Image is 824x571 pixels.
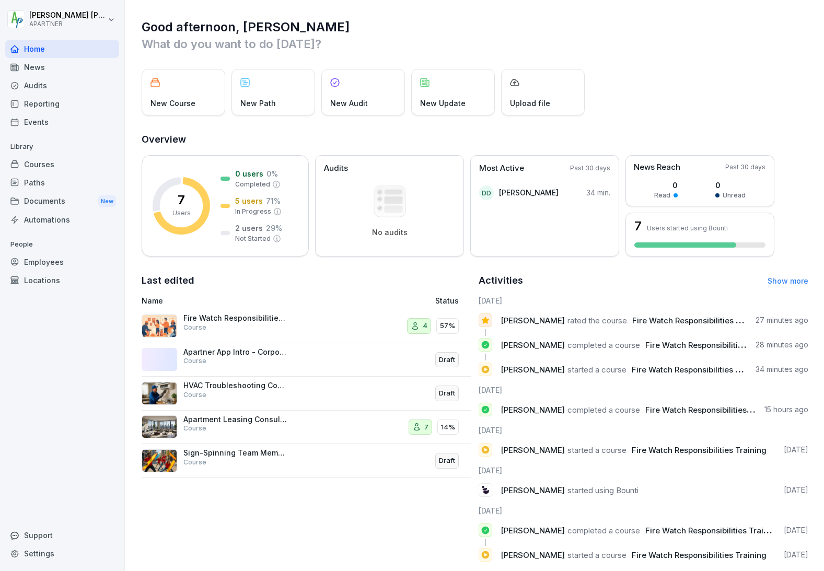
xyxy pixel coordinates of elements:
p: 0 users [235,168,263,179]
p: Users started using Bounti [647,224,728,232]
span: [PERSON_NAME] [501,365,565,375]
p: Course [183,458,206,467]
a: News [5,58,119,76]
p: 27 minutes ago [756,315,808,325]
span: [PERSON_NAME] [501,526,565,535]
p: [DATE] [784,525,808,535]
div: DD [479,185,494,200]
a: Audits [5,76,119,95]
p: People [5,236,119,253]
p: Name [142,295,345,306]
p: 7 [424,422,428,433]
span: [PERSON_NAME] [501,445,565,455]
a: Events [5,113,119,131]
p: [PERSON_NAME] [PERSON_NAME] [29,11,106,20]
a: Home [5,40,119,58]
p: 71 % [266,195,281,206]
p: Course [183,323,206,332]
p: Completed [235,180,270,189]
p: Course [183,356,206,366]
p: 5 users [235,195,263,206]
p: New Path [240,98,276,109]
p: What do you want to do [DATE]? [142,36,808,52]
p: 14% [441,422,455,433]
span: Fire Watch Responsibilities Training [645,405,780,415]
p: Sign-Spinning Team Member Essentials [183,448,288,458]
h6: [DATE] [479,425,808,436]
span: [PERSON_NAME] [501,340,565,350]
a: Settings [5,544,119,563]
a: Apartner App Intro - CorporateCourseDraft [142,343,471,377]
p: [DATE] [784,485,808,495]
p: In Progress [235,207,271,216]
a: Locations [5,271,119,289]
div: Automations [5,211,119,229]
span: [PERSON_NAME] [501,405,565,415]
p: Apartment Leasing Consultant Training [183,415,288,424]
p: HVAC Troubleshooting Course for Apartment Maintenance Technicians [183,381,288,390]
p: 34 minutes ago [756,364,808,375]
a: Fire Watch Responsibilities TrainingCourse457% [142,309,471,343]
a: Employees [5,253,119,271]
p: 2 users [235,223,263,234]
p: Course [183,424,206,433]
div: Documents [5,192,119,211]
p: Draft [439,388,455,399]
p: No audits [372,228,408,237]
p: 34 min. [586,187,610,198]
span: started a course [567,445,626,455]
a: Show more [768,276,808,285]
span: Fire Watch Responsibilities Training [632,550,767,560]
p: [DATE] [784,550,808,560]
h2: Last edited [142,273,471,288]
p: 57% [440,321,455,331]
p: Status [435,295,459,306]
span: Fire Watch Responsibilities Training [632,316,767,325]
p: [PERSON_NAME] [499,187,559,198]
p: Draft [439,456,455,466]
div: Support [5,526,119,544]
p: Course [183,390,206,400]
p: News Reach [634,161,680,173]
p: 4 [423,321,427,331]
img: i3tx2sfo9pdu4fah2w8v8v7y.png [142,449,177,472]
p: New Audit [330,98,368,109]
span: completed a course [567,526,640,535]
p: Not Started [235,234,271,243]
p: Unread [723,191,746,200]
p: New Course [150,98,195,109]
img: h37bjt4bvpoadzwqiwjtfndf.png [142,314,177,337]
p: [DATE] [784,445,808,455]
p: Most Active [479,162,524,174]
span: Fire Watch Responsibilities Training [632,365,767,375]
p: Audits [324,162,348,174]
div: New [98,195,116,207]
a: Apartment Leasing Consultant TrainingCourse714% [142,411,471,445]
span: started using Bounti [567,485,639,495]
h1: Good afternoon, [PERSON_NAME] [142,19,808,36]
h6: [DATE] [479,384,808,395]
h6: [DATE] [479,505,808,516]
h6: [DATE] [479,295,808,306]
span: Fire Watch Responsibilities Training [632,445,767,455]
a: Reporting [5,95,119,113]
a: Courses [5,155,119,173]
span: started a course [567,365,626,375]
img: ge08g5x6kospyztwi21h8wa4.png [142,382,177,405]
img: jco9827bzekxg8sgu9pkyqzc.png [142,415,177,438]
a: Paths [5,173,119,192]
span: rated the course [567,316,627,325]
h2: Overview [142,132,808,147]
p: 0 [654,180,678,191]
span: [PERSON_NAME] [501,550,565,560]
h6: [DATE] [479,465,808,476]
p: Past 30 days [725,162,765,172]
h2: Activities [479,273,523,288]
